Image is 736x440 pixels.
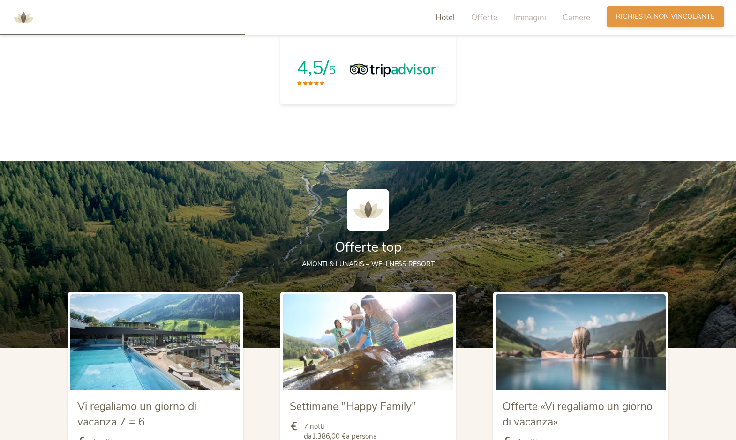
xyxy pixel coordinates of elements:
[471,12,497,23] span: Offerte
[280,36,455,104] a: 4,5/5Tripadvisor
[616,12,715,22] span: Richiesta non vincolante
[347,189,389,231] img: AMONTI & LUNARIS Wellnessresort
[350,63,439,77] img: Tripadvisor
[297,55,329,81] span: 4,5/
[496,294,666,390] img: Offerte «Vi regaliamo un giorno di vacanza»
[283,294,453,390] img: Settimane "Happy Family"
[77,399,196,429] span: Vi regaliamo un giorno di vacanza 7 = 6
[436,12,455,23] span: Hotel
[503,399,653,429] span: Offerte «Vi regaliamo un giorno di vacanza»
[329,62,336,78] span: 5
[70,294,240,390] img: Vi regaliamo un giorno di vacanza 7 = 6
[9,4,38,32] img: AMONTI & LUNARIS Wellnessresort
[514,12,546,23] span: Immagini
[335,238,402,256] span: Offerte top
[290,399,416,414] span: Settimane "Happy Family"
[563,12,590,23] span: Camere
[9,14,38,21] a: AMONTI & LUNARIS Wellnessresort
[302,260,435,268] span: AMONTI & LUNARIS – wellness resort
